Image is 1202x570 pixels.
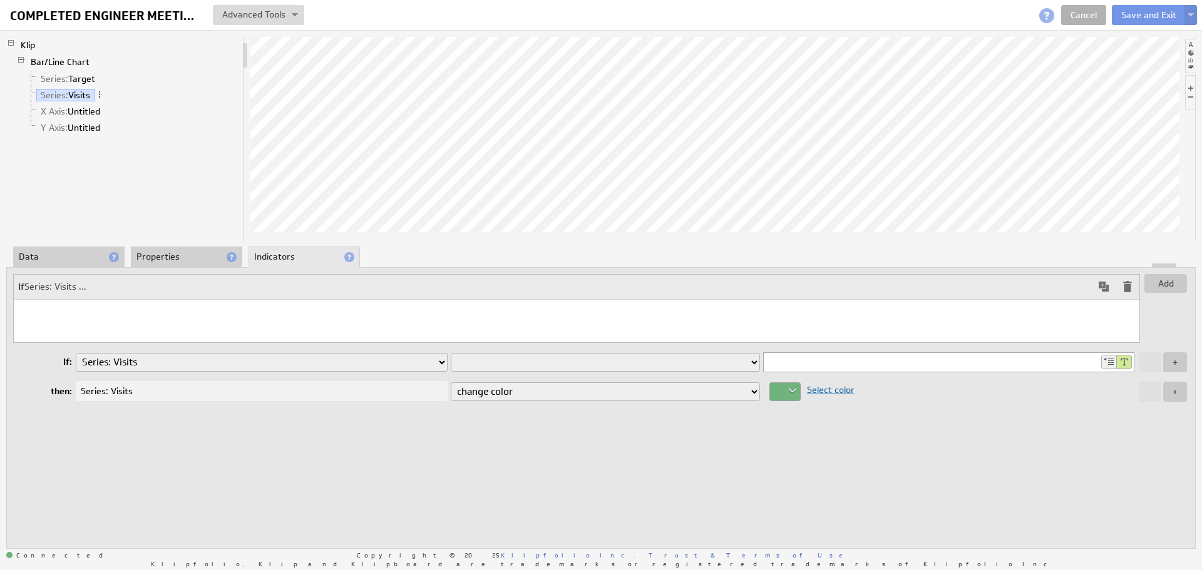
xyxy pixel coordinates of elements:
a: Series: Visits [36,89,95,101]
button: + [1163,382,1187,402]
div: Series: Visits [76,381,448,401]
button: Save and Exit [1112,5,1186,25]
span: More actions [95,90,104,99]
div: then: [13,387,76,395]
img: button-savedrop.png [1188,13,1194,18]
a: Y Axis: Untitled [36,121,105,134]
div: If: [13,357,76,366]
a: Trust & Terms of Use [649,551,851,559]
a: Bar/Line Chart [26,56,95,68]
span: X Axis: [41,106,68,117]
li: Data [13,247,125,268]
button: + [1163,352,1187,372]
a: Klip [16,39,40,51]
span: Connected: ID: dpnc-25 Online: true [6,552,110,559]
a: Cancel [1061,5,1106,25]
span: Y Axis: [41,122,68,133]
li: Indicators [249,247,360,268]
a: Series: Target [36,73,100,85]
span: Select color [801,384,855,395]
span: Delete [1120,279,1135,294]
a: Klipfolio Inc. [501,551,635,559]
li: Hide or show the component controls palette [1185,75,1195,109]
span: Duplicate [1096,279,1111,294]
strong: If [18,281,24,292]
button: - [1139,382,1161,402]
span: Klipfolio, Klip and Klipboard are trademarks or registered trademarks of Klipfolio Inc. [151,561,1058,567]
img: button-savedrop.png [292,13,298,18]
span: Series: [41,89,68,101]
li: Hide or show the component palette [1185,39,1196,73]
input: COMPLETED ENGINEER MEETINGS [5,5,205,26]
a: X Axis: Untitled [36,105,105,118]
button: - [1139,352,1161,372]
button: Add [1144,274,1187,293]
td: Series: Visits ... [14,275,1092,300]
span: Copyright © 2025 [357,552,635,558]
span: Series: [41,73,68,84]
li: Properties [131,247,242,268]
